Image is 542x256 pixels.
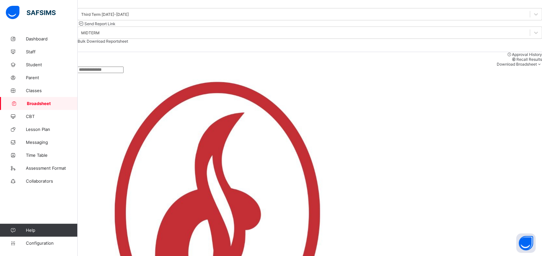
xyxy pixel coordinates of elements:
span: Assessment Format [26,165,78,171]
span: Classes [26,88,78,93]
div: MIDTERM [81,30,100,35]
span: Time Table [26,153,78,158]
span: Lesson Plan [26,127,78,132]
span: Bulk Download Reportsheet [78,39,128,44]
span: Parent [26,75,78,80]
button: Open asap [516,233,536,253]
span: Send Report Link [84,21,115,26]
span: Configuration [26,240,77,246]
span: Recall Results [516,57,542,62]
div: Third Term [DATE]-[DATE] [81,12,129,17]
span: CBT [26,114,78,119]
span: Collaborators [26,178,78,184]
img: safsims [6,6,56,19]
span: Staff [26,49,78,54]
span: Messaging [26,140,78,145]
span: Download Broadsheet [496,62,537,67]
span: Broadsheet [27,101,78,106]
span: Approval History [512,52,542,57]
span: Help [26,228,77,233]
span: Dashboard [26,36,78,41]
span: Student [26,62,78,67]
